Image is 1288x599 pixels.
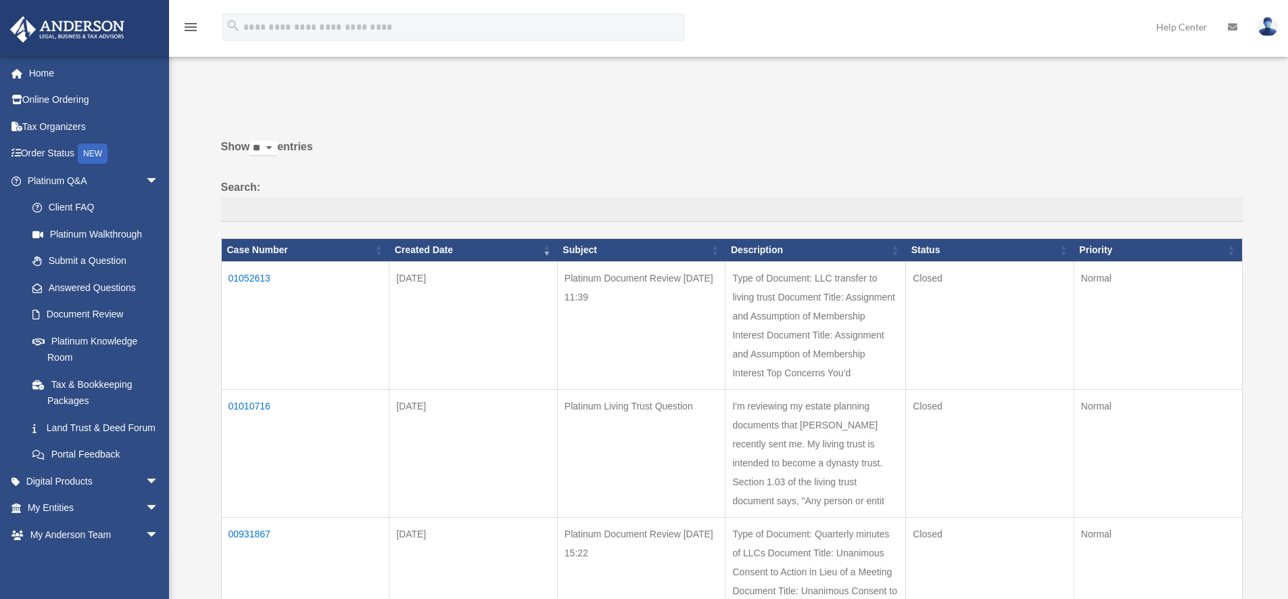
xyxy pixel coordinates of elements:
[226,18,241,33] i: search
[221,239,389,262] th: Case Number: activate to sort column ascending
[9,60,179,87] a: Home
[19,221,172,248] a: Platinum Walkthrough
[9,548,179,575] a: My Documentsarrow_drop_down
[1258,17,1278,37] img: User Pic
[906,389,1074,517] td: Closed
[183,24,199,35] a: menu
[9,113,179,140] a: Tax Organizers
[725,239,906,262] th: Description: activate to sort column ascending
[9,167,172,194] a: Platinum Q&Aarrow_drop_down
[19,301,172,328] a: Document Review
[221,178,1243,223] label: Search:
[221,389,389,517] td: 01010716
[906,239,1074,262] th: Status: activate to sort column ascending
[221,137,1243,170] label: Show entries
[78,143,108,164] div: NEW
[145,521,172,549] span: arrow_drop_down
[6,16,128,43] img: Anderson Advisors Platinum Portal
[389,239,558,262] th: Created Date: activate to sort column ascending
[389,389,558,517] td: [DATE]
[9,495,179,522] a: My Entitiesarrow_drop_down
[9,521,179,548] a: My Anderson Teamarrow_drop_down
[906,261,1074,389] td: Closed
[145,468,172,495] span: arrow_drop_down
[557,239,725,262] th: Subject: activate to sort column ascending
[221,261,389,389] td: 01052613
[389,261,558,389] td: [DATE]
[19,441,172,468] a: Portal Feedback
[221,197,1243,223] input: Search:
[557,261,725,389] td: Platinum Document Review [DATE] 11:39
[1074,261,1242,389] td: Normal
[9,140,179,168] a: Order StatusNEW
[19,194,172,221] a: Client FAQ
[1074,239,1242,262] th: Priority: activate to sort column ascending
[145,548,172,576] span: arrow_drop_down
[19,371,172,414] a: Tax & Bookkeeping Packages
[145,495,172,523] span: arrow_drop_down
[19,274,166,301] a: Answered Questions
[19,328,172,371] a: Platinum Knowledge Room
[145,167,172,195] span: arrow_drop_down
[19,248,172,275] a: Submit a Question
[725,261,906,389] td: Type of Document: LLC transfer to living trust Document Title: Assignment and Assumption of Membe...
[725,389,906,517] td: I'm reviewing my estate planning documents that [PERSON_NAME] recently sent me. My living trust i...
[9,468,179,495] a: Digital Productsarrow_drop_down
[9,87,179,114] a: Online Ordering
[183,19,199,35] i: menu
[19,414,172,441] a: Land Trust & Deed Forum
[1074,389,1242,517] td: Normal
[249,141,277,156] select: Showentries
[557,389,725,517] td: Platinum Living Trust Question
